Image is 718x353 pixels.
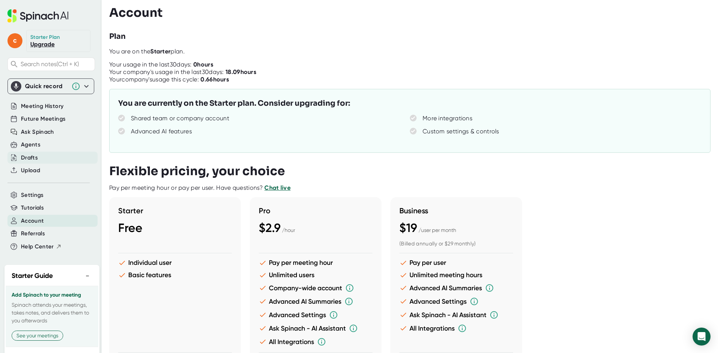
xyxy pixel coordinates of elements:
div: Pay per meeting hour or pay per user. Have questions? [109,184,291,192]
span: c [7,33,22,48]
li: Unlimited users [259,271,372,279]
h3: Plan [109,31,126,42]
li: Ask Spinach - AI Assistant [399,310,513,319]
b: 0 hours [193,61,213,68]
li: All Integrations [399,324,513,333]
h3: Account [109,6,163,20]
button: Agents [21,140,40,149]
span: $19 [399,221,417,235]
h2: Starter Guide [12,271,53,281]
h3: Flexible pricing, your choice [109,164,285,178]
h3: Business [399,206,513,215]
button: Upload [21,166,40,175]
b: Starter [150,48,171,55]
button: − [83,270,92,281]
div: Your usage in the last 30 days: [109,61,213,68]
h3: Add Spinach to your meeting [12,292,92,298]
div: Your company's usage this cycle: [109,76,229,83]
a: Chat live [264,184,291,191]
div: More integrations [423,115,472,122]
b: 0.66 hours [200,76,229,83]
li: Company-wide account [259,284,372,292]
h3: You are currently on the Starter plan. Consider upgrading for: [118,98,350,109]
span: / user per month [418,227,456,233]
button: Account [21,217,44,225]
div: Shared team or company account [131,115,229,122]
span: / hour [282,227,295,233]
button: Meeting History [21,102,64,111]
div: Your company's usage in the last 30 days: [109,68,256,76]
li: Advanced Settings [259,310,372,319]
button: Referrals [21,229,45,238]
li: Pay per user [399,259,513,267]
span: $2.9 [259,221,280,235]
button: Tutorials [21,204,44,212]
span: You are on the plan. [109,48,185,55]
p: Spinach attends your meetings, takes notes, and delivers them to you afterwards [12,301,92,325]
div: Starter Plan [30,34,60,41]
li: Pay per meeting hour [259,259,372,267]
button: Settings [21,191,44,199]
div: Quick record [11,79,91,94]
li: Advanced Settings [399,297,513,306]
div: Open Intercom Messenger [693,328,711,346]
span: Free [118,221,142,235]
div: Custom settings & controls [423,128,499,135]
div: (Billed annually or $29 monthly) [399,241,513,247]
a: Upgrade [30,41,55,48]
button: Future Meetings [21,115,65,123]
li: Ask Spinach - AI Assistant [259,324,372,333]
button: Help Center [21,242,62,251]
h3: Pro [259,206,372,215]
li: Advanced AI Summaries [259,297,372,306]
div: Quick record [25,83,68,90]
span: Search notes (Ctrl + K) [21,61,93,68]
li: Advanced AI Summaries [399,284,513,292]
span: Help Center [21,242,54,251]
li: Individual user [118,259,232,267]
button: See your meetings [12,331,63,341]
b: 18.09 hours [225,68,256,75]
li: All Integrations [259,337,372,346]
li: Basic features [118,271,232,279]
h3: Starter [118,206,232,215]
li: Unlimited meeting hours [399,271,513,279]
div: Advanced AI features [131,128,192,135]
button: Drafts [21,154,38,162]
button: Ask Spinach [21,128,54,136]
